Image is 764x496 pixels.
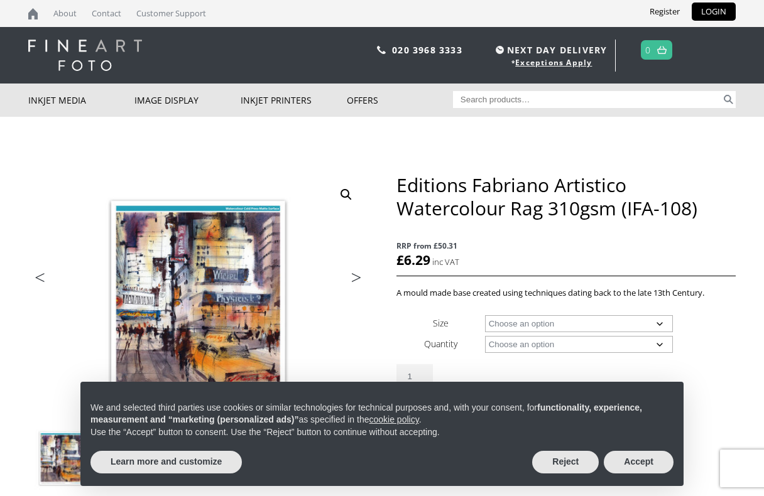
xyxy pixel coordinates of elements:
[377,46,386,54] img: phone.svg
[396,173,736,220] h1: Editions Fabriano Artistico Watercolour Rag 310gsm (IFA-108)
[369,414,419,424] a: cookie policy
[453,91,722,108] input: Search products…
[90,451,242,473] button: Learn more and customize
[433,317,449,329] label: Size
[424,338,457,350] label: Quantity
[90,426,674,439] p: Use the “Accept” button to consent. Use the “Reject” button to continue without accepting.
[134,84,241,117] a: Image Display
[496,46,504,54] img: time.svg
[28,84,134,117] a: Inkjet Media
[90,402,674,426] p: We and selected third parties use cookies or similar technologies for technical purposes and, wit...
[28,173,368,424] img: Editions Fabriano Artistico Watercolour Rag 310gsm (IFA-108)
[396,251,430,269] bdi: 6.29
[70,372,694,496] div: Notice
[604,451,674,473] button: Accept
[515,57,592,68] a: Exceptions Apply
[532,451,599,473] button: Reject
[396,251,404,269] span: £
[396,239,736,253] span: RRP from £50.31
[640,3,689,21] a: Register
[28,40,142,71] img: logo-white.svg
[392,44,462,56] a: 020 3968 3333
[396,286,736,300] p: A mould made base created using techniques dating back to the late 13th Century.
[493,43,607,57] span: NEXT DAY DELIVERY
[347,84,453,117] a: Offers
[241,84,347,117] a: Inkjet Printers
[692,3,736,21] a: LOGIN
[335,183,357,206] a: View full-screen image gallery
[657,46,667,54] img: basket.svg
[721,91,736,108] button: Search
[396,364,433,389] input: Product quantity
[645,41,651,59] a: 0
[29,424,97,492] img: Editions Fabriano Artistico Watercolour Rag 310gsm (IFA-108)
[90,402,642,425] strong: functionality, experience, measurement and “marketing (personalized ads)”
